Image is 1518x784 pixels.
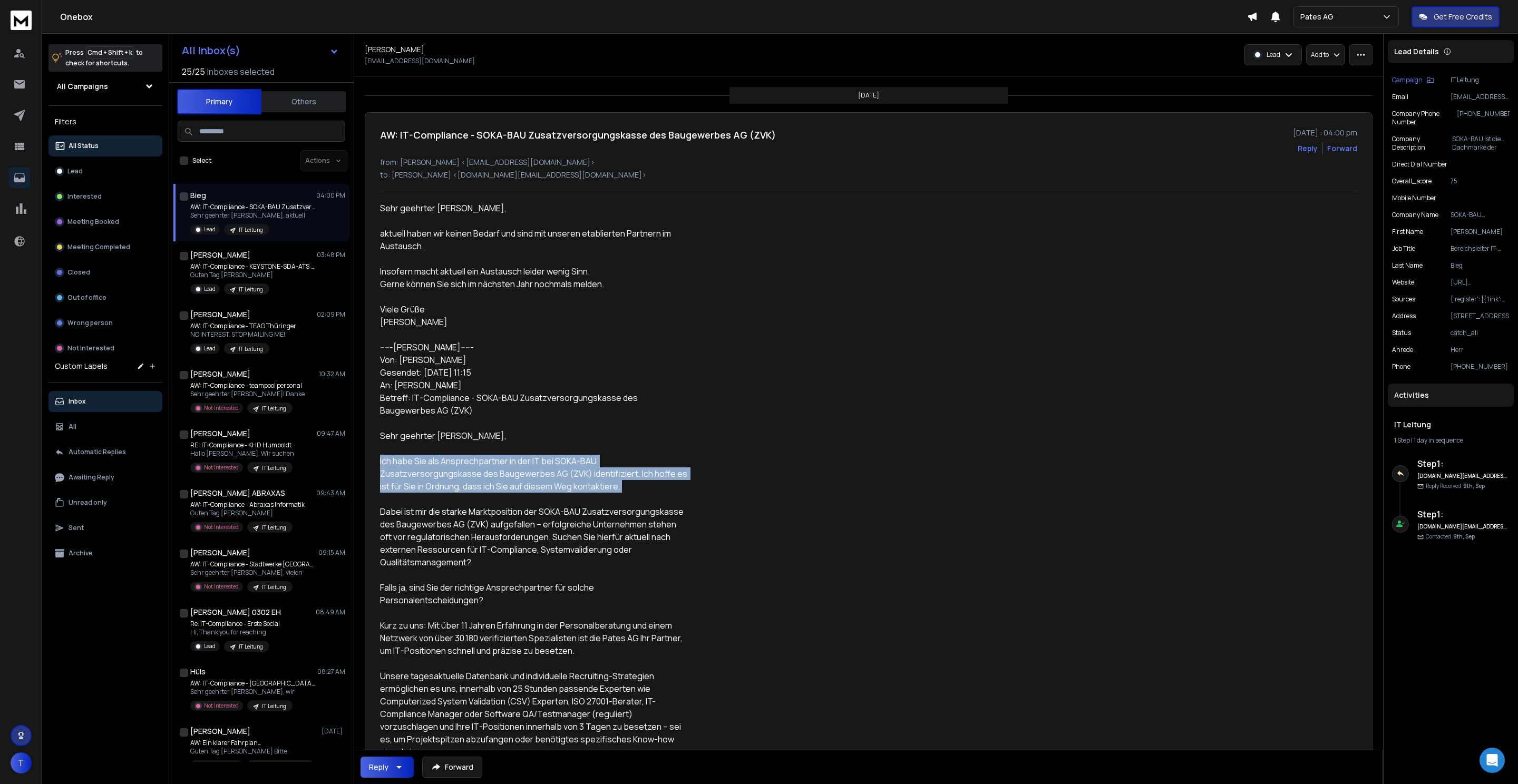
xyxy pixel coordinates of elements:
[1392,194,1436,202] p: Mobile Number
[1392,76,1423,84] p: Campaign
[1417,508,1510,521] h6: Step 1 :
[190,628,280,636] p: Hi, Thank you for reaching
[67,218,119,226] p: Meeting Booked
[1451,76,1510,84] p: IT Leitung
[317,251,345,259] p: 03:48 PM
[190,488,285,498] h1: [PERSON_NAME] ABRAXAS
[1451,346,1510,354] p: Herr
[317,429,345,438] p: 09:47 AM
[1451,228,1510,236] p: [PERSON_NAME]
[48,262,162,283] button: Closed
[69,473,114,482] p: Awaiting Reply
[1298,143,1318,154] button: Reply
[262,405,286,413] p: IT Leitung
[48,161,162,182] button: Lead
[11,11,32,30] img: logo
[318,548,345,557] p: 09:15 AM
[1451,295,1510,303] p: {'register': [{'link': '[URL][DOMAIN_NAME]', 'type': 'nd'}], 'homepage': [{'link': 'https://[DOMA...
[11,752,32,773] button: T
[1463,482,1485,489] span: 9th, Sep
[69,524,84,532] p: Sent
[1453,533,1475,540] span: 9th, Sep
[239,345,263,353] p: IT Leitung
[1451,244,1510,253] p: Bereichsleiter IT-Betrieb
[48,114,162,129] h3: Filters
[69,142,99,150] p: All Status
[60,11,1247,23] h1: Onebox
[190,620,280,628] p: Re: IT-Compliance - Erste Social
[190,428,250,439] h1: [PERSON_NAME]
[65,47,143,68] p: Press to check for shortcuts.
[204,226,216,233] p: Lead
[1417,457,1510,470] h6: Step 1 :
[190,688,317,696] p: Sehr geehrter [PERSON_NAME], wir
[69,397,86,406] p: Inbox
[1392,211,1438,219] p: Company Name
[380,128,776,142] h1: AW: IT-Compliance - SOKA-BAU Zusatzversorgungskasse des Baugewerbes AG (ZVK)
[204,345,216,352] p: Lead
[67,319,113,327] p: Wrong person
[1392,135,1452,152] p: Company description
[1414,436,1463,445] span: 1 day in sequence
[422,757,482,778] button: Forward
[261,90,346,113] button: Others
[239,286,263,293] p: IT Leitung
[1417,472,1510,480] h6: [DOMAIN_NAME][EMAIL_ADDRESS][DOMAIN_NAME]
[1388,384,1514,407] div: Activities
[1451,312,1510,320] p: [STREET_ADDRESS]
[48,211,162,232] button: Meeting Booked
[204,523,239,531] p: Not Interested
[1480,748,1505,773] div: Open Intercom Messenger
[67,268,90,277] p: Closed
[48,287,162,308] button: Out of office
[67,344,114,352] p: Not Interested
[1451,177,1510,185] p: 75
[190,441,294,449] p: RE: IT-Compliance - KHD Humboldt
[48,338,162,359] button: Not Interested
[67,293,106,302] p: Out of office
[1394,46,1439,57] p: Lead Details
[1392,278,1414,287] p: website
[190,211,317,220] p: Sehr geehrter [PERSON_NAME], aktuell
[57,81,108,92] h1: All Campaigns
[1426,533,1475,541] p: Contacted
[190,262,317,271] p: AW: IT-Compliance - KEYSTONE-SDA-ATS AG
[204,761,239,769] p: Not Interested
[204,285,216,293] p: Lead
[69,498,107,507] p: Unread only
[1392,362,1410,371] p: Phone
[190,322,296,330] p: AW: IT-Compliance - TEAG Thüringer
[190,547,250,558] h1: [PERSON_NAME]
[190,509,305,517] p: Guten Tag [PERSON_NAME]
[48,467,162,488] button: Awaiting Reply
[1394,436,1507,445] div: |
[190,560,317,569] p: AW: IT-Compliance - Stadtwerke [GEOGRAPHIC_DATA]
[1394,419,1507,430] h1: IT Leitung
[67,243,130,251] p: Meeting Completed
[1451,211,1510,219] p: SOKA-BAU Zusatzversorgungskasse des Baugewerbes AG (ZVK)
[1451,93,1510,101] p: [EMAIL_ADDRESS][DOMAIN_NAME]
[1392,110,1457,126] p: Company Phone Number
[1394,436,1410,445] span: 1 Step
[365,57,475,65] p: [EMAIL_ADDRESS][DOMAIN_NAME]
[190,381,305,390] p: AW: IT-Compliance - teampool personal
[1392,329,1411,337] p: status
[190,203,317,211] p: AW: IT-Compliance - SOKA-BAU Zusatzversorgungskasse
[1267,51,1280,59] p: Lead
[262,762,307,770] p: Pates AG - Pharma
[1417,523,1510,531] h6: [DOMAIN_NAME][EMAIL_ADDRESS][DOMAIN_NAME]
[182,65,205,78] span: 25 / 25
[1293,128,1357,138] p: [DATE] : 04:00 pm
[204,642,216,650] p: Lead
[48,186,162,207] button: Interested
[319,370,345,378] p: 10:32 AM
[1300,12,1338,22] p: Pates AG
[190,607,281,618] h1: [PERSON_NAME] 0302 EH
[69,423,76,431] p: All
[48,442,162,463] button: Automatic Replies
[1392,93,1408,101] p: Email
[262,464,286,472] p: IT Leitung
[48,517,162,538] button: Sent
